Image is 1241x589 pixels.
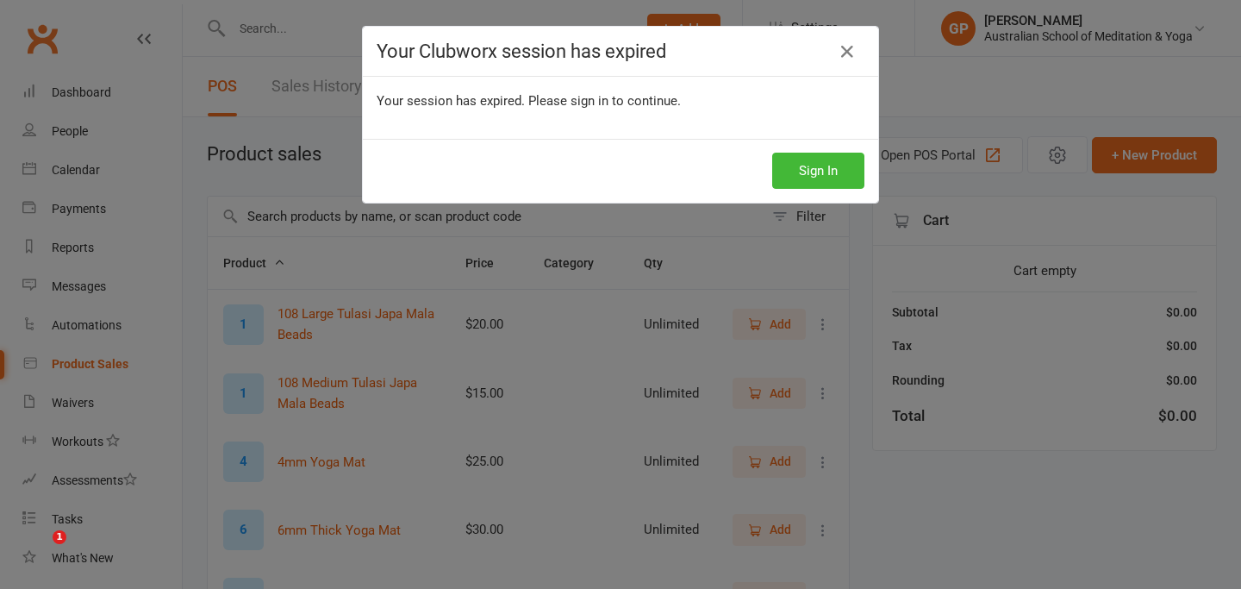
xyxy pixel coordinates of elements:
span: 1 [53,530,66,544]
span: Your session has expired. Please sign in to continue. [377,93,681,109]
h4: Your Clubworx session has expired [377,41,864,62]
iframe: Intercom live chat [17,530,59,572]
button: Sign In [772,153,864,189]
a: Close [833,38,861,66]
